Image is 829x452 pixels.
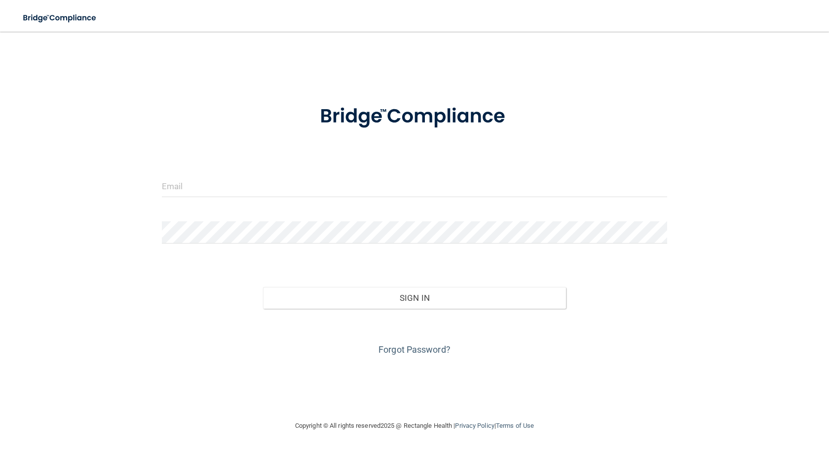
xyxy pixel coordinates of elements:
[263,287,566,309] button: Sign In
[162,175,667,197] input: Email
[378,344,451,355] a: Forgot Password?
[300,91,529,142] img: bridge_compliance_login_screen.278c3ca4.svg
[496,422,534,429] a: Terms of Use
[455,422,494,429] a: Privacy Policy
[15,8,106,28] img: bridge_compliance_login_screen.278c3ca4.svg
[234,410,595,442] div: Copyright © All rights reserved 2025 @ Rectangle Health | |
